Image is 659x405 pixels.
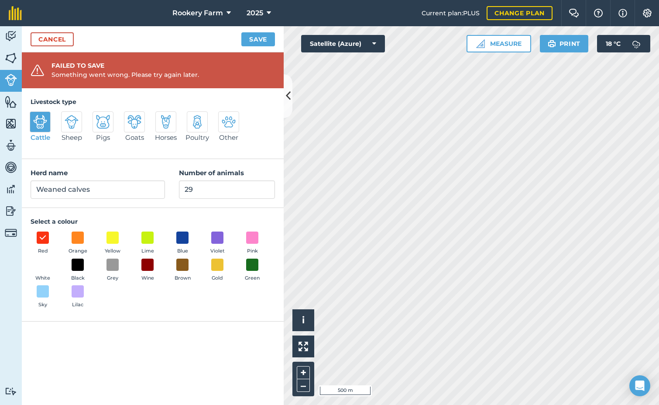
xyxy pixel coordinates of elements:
img: svg+xml;base64,PD94bWwgdmVyc2lvbj0iMS4wIiBlbmNvZGluZz0idXRmLTgiPz4KPCEtLSBHZW5lcmF0b3I6IEFkb2JlIE... [33,115,47,129]
span: Poultry [185,132,209,143]
button: – [297,379,310,392]
img: svg+xml;base64,PD94bWwgdmVyc2lvbj0iMS4wIiBlbmNvZGluZz0idXRmLTgiPz4KPCEtLSBHZW5lcmF0b3I6IEFkb2JlIE... [5,183,17,196]
img: A question mark icon [593,9,604,17]
span: Horses [155,132,177,143]
strong: Number of animals [179,169,244,177]
button: Grey [100,259,125,282]
img: svg+xml;base64,PD94bWwgdmVyc2lvbj0iMS4wIiBlbmNvZGluZz0idXRmLTgiPz4KPCEtLSBHZW5lcmF0b3I6IEFkb2JlIE... [159,115,173,129]
button: White [31,259,55,282]
button: Orange [65,232,90,255]
button: Print [540,35,589,52]
img: Ruler icon [476,39,485,48]
img: svg+xml;base64,PD94bWwgdmVyc2lvbj0iMS4wIiBlbmNvZGluZz0idXRmLTgiPz4KPCEtLSBHZW5lcmF0b3I6IEFkb2JlIE... [5,30,17,43]
span: Blue [177,247,188,255]
h4: Livestock type [31,97,275,107]
img: svg+xml;base64,PD94bWwgdmVyc2lvbj0iMS4wIiBlbmNvZGluZz0idXRmLTgiPz4KPCEtLSBHZW5lcmF0b3I6IEFkb2JlIE... [96,115,110,129]
button: Green [240,259,264,282]
span: Sheep [62,132,82,143]
span: Grey [107,274,118,282]
img: svg+xml;base64,PD94bWwgdmVyc2lvbj0iMS4wIiBlbmNvZGluZz0idXRmLTgiPz4KPCEtLSBHZW5lcmF0b3I6IEFkb2JlIE... [127,115,141,129]
button: Measure [467,35,531,52]
a: Change plan [487,6,553,20]
img: svg+xml;base64,PHN2ZyB4bWxucz0iaHR0cDovL3d3dy53My5vcmcvMjAwMC9zdmciIHdpZHRoPSIxOSIgaGVpZ2h0PSIyNC... [548,38,556,49]
span: Goats [125,132,144,143]
span: White [35,274,50,282]
button: Blue [170,232,195,255]
span: Brown [175,274,191,282]
span: Pigs [96,132,110,143]
span: Gold [212,274,223,282]
img: svg+xml;base64,PHN2ZyB4bWxucz0iaHR0cDovL3d3dy53My5vcmcvMjAwMC9zdmciIHdpZHRoPSIxNyIgaGVpZ2h0PSIxNy... [618,8,627,18]
img: svg+xml;base64,PD94bWwgdmVyc2lvbj0iMS4wIiBlbmNvZGluZz0idXRmLTgiPz4KPCEtLSBHZW5lcmF0b3I6IEFkb2JlIE... [5,74,17,86]
span: 2025 [247,8,263,18]
span: Red [38,247,48,255]
span: Orange [69,247,87,255]
button: 18 °C [597,35,650,52]
div: Open Intercom Messenger [629,375,650,396]
span: Violet [210,247,225,255]
button: Violet [205,232,230,255]
button: Wine [135,259,160,282]
span: i [302,315,305,325]
span: Lilac [72,301,83,309]
strong: Select a colour [31,218,78,225]
img: svg+xml;base64,PHN2ZyB4bWxucz0iaHR0cDovL3d3dy53My5vcmcvMjAwMC9zdmciIHdpZHRoPSI1NiIgaGVpZ2h0PSI2MC... [5,95,17,108]
button: Satellite (Azure) [301,35,385,52]
img: svg+xml;base64,PD94bWwgdmVyc2lvbj0iMS4wIiBlbmNvZGluZz0idXRmLTgiPz4KPCEtLSBHZW5lcmF0b3I6IEFkb2JlIE... [628,35,645,52]
img: svg+xml;base64,PD94bWwgdmVyc2lvbj0iMS4wIiBlbmNvZGluZz0idXRmLTgiPz4KPCEtLSBHZW5lcmF0b3I6IEFkb2JlIE... [5,161,17,174]
img: Two speech bubbles overlapping with the left bubble in the forefront [569,9,579,17]
span: Yellow [105,247,120,255]
img: svg+xml;base64,PD94bWwgdmVyc2lvbj0iMS4wIiBlbmNvZGluZz0idXRmLTgiPz4KPCEtLSBHZW5lcmF0b3I6IEFkb2JlIE... [5,227,17,239]
span: Cattle [31,132,50,143]
img: svg+xml;base64,PHN2ZyB4bWxucz0iaHR0cDovL3d3dy53My5vcmcvMjAwMC9zdmciIHdpZHRoPSI1NiIgaGVpZ2h0PSI2MC... [5,117,17,130]
div: Something went wrong. Please try again later. [51,70,199,80]
button: Sky [31,285,55,309]
img: svg+xml;base64,PHN2ZyB4bWxucz0iaHR0cDovL3d3dy53My5vcmcvMjAwMC9zdmciIHdpZHRoPSI1NiIgaGVpZ2h0PSI2MC... [5,52,17,65]
strong: Herd name [31,169,68,177]
img: svg+xml;base64,PD94bWwgdmVyc2lvbj0iMS4wIiBlbmNvZGluZz0idXRmLTgiPz4KPCEtLSBHZW5lcmF0b3I6IEFkb2JlIE... [65,115,79,129]
button: + [297,366,310,379]
button: Brown [170,259,195,282]
button: Lilac [65,285,90,309]
img: fieldmargin Logo [9,6,22,20]
span: 18 ° C [606,35,621,52]
span: Wine [141,274,154,282]
button: Save [241,32,275,46]
button: Yellow [100,232,125,255]
div: Failed to save [51,61,199,70]
img: svg+xml;base64,PD94bWwgdmVyc2lvbj0iMS4wIiBlbmNvZGluZz0idXRmLTgiPz4KPCEtLSBHZW5lcmF0b3I6IEFkb2JlIE... [5,387,17,395]
button: Lime [135,232,160,255]
button: Pink [240,232,264,255]
button: Red [31,232,55,255]
button: Gold [205,259,230,282]
span: Black [71,274,85,282]
span: Sky [38,301,47,309]
span: Rookery Farm [172,8,223,18]
span: Other [219,132,238,143]
span: Current plan : PLUS [422,8,480,18]
button: i [292,309,314,331]
img: svg+xml;base64,PD94bWwgdmVyc2lvbj0iMS4wIiBlbmNvZGluZz0idXRmLTgiPz4KPCEtLSBHZW5lcmF0b3I6IEFkb2JlIE... [5,204,17,218]
img: svg+xml;base64,PD94bWwgdmVyc2lvbj0iMS4wIiBlbmNvZGluZz0idXRmLTgiPz4KPCEtLSBHZW5lcmF0b3I6IEFkb2JlIE... [190,115,204,129]
img: svg+xml;base64,PD94bWwgdmVyc2lvbj0iMS4wIiBlbmNvZGluZz0idXRmLTgiPz4KPCEtLSBHZW5lcmF0b3I6IEFkb2JlIE... [5,139,17,152]
img: svg+xml;base64,PHN2ZyB4bWxucz0iaHR0cDovL3d3dy53My5vcmcvMjAwMC9zdmciIHdpZHRoPSIzMiIgaGVpZ2h0PSIzMC... [31,64,45,77]
button: Black [65,259,90,282]
img: A cog icon [642,9,652,17]
span: Green [245,274,260,282]
img: Four arrows, one pointing top left, one top right, one bottom right and the last bottom left [299,342,308,351]
a: Cancel [31,32,74,46]
span: Pink [247,247,258,255]
img: svg+xml;base64,PHN2ZyB4bWxucz0iaHR0cDovL3d3dy53My5vcmcvMjAwMC9zdmciIHdpZHRoPSIxOCIgaGVpZ2h0PSIyNC... [39,232,47,243]
span: Lime [141,247,154,255]
img: svg+xml;base64,PD94bWwgdmVyc2lvbj0iMS4wIiBlbmNvZGluZz0idXRmLTgiPz4KPCEtLSBHZW5lcmF0b3I6IEFkb2JlIE... [222,115,236,129]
